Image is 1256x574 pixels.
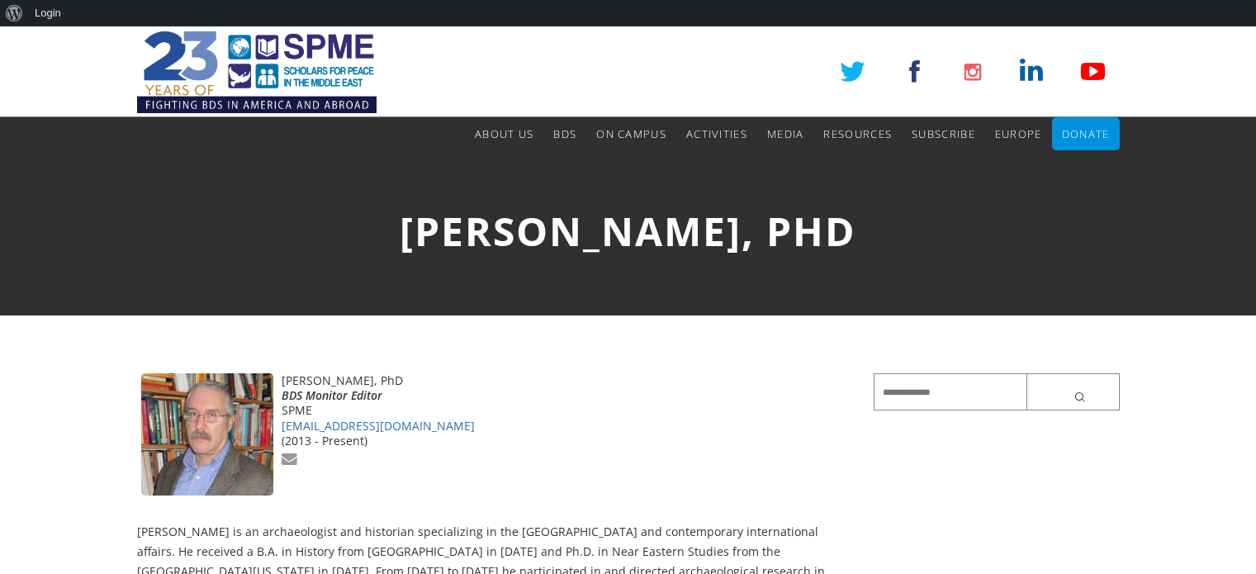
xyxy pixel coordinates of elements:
span: [PERSON_NAME], PhD [400,204,856,258]
span: About Us [475,126,533,141]
a: [EMAIL_ADDRESS][DOMAIN_NAME] [282,418,475,434]
a: BDS [553,117,576,150]
a: Media [767,117,804,150]
a: Activities [686,117,747,150]
span: Media [767,126,804,141]
a: Europe [995,117,1042,150]
span: Donate [1062,126,1110,141]
span: BDS [553,126,576,141]
div: (2013 - Present) [137,434,850,448]
span: On Campus [596,126,666,141]
a: About Us [475,117,533,150]
span: Subscribe [912,126,975,141]
div: [PERSON_NAME], PhD [137,373,850,388]
span: Activities [686,126,747,141]
a: Subscribe [912,117,975,150]
span: Resources [823,126,892,141]
a: Donate [1062,117,1110,150]
a: On Campus [596,117,666,150]
span: Europe [995,126,1042,141]
img: Joffe-160x148.jpg [141,373,273,496]
a: Resources [823,117,892,150]
img: SPME [137,26,377,117]
div: BDS Monitor Editor [137,388,850,403]
div: SPME [137,403,850,418]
